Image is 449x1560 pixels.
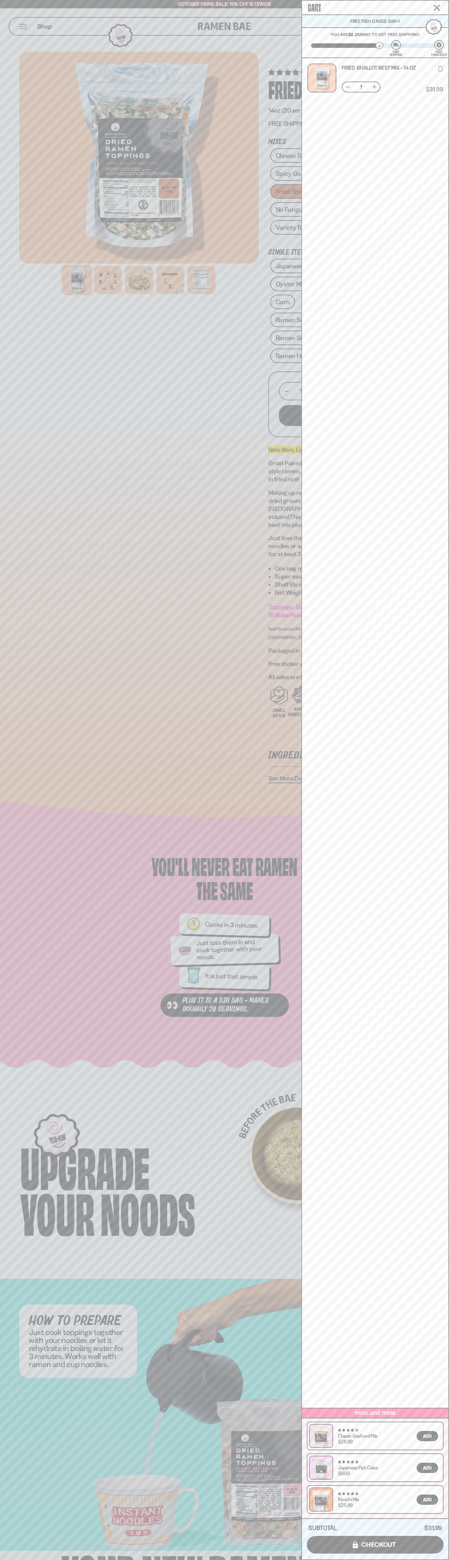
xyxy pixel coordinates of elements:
h4: Subtotal [308,1525,337,1531]
div: $26.99 [338,1439,352,1444]
p: You are away to get Free Shipping! [311,32,439,37]
span: Add [423,1497,432,1502]
div: Free Shipping [390,50,402,56]
a: Kimchi Mix [338,1496,359,1503]
strong: $8.01 [348,32,359,37]
span: Cart [308,0,321,13]
div: $9.99 [338,1471,350,1476]
span: 4.77 stars [338,1460,358,1464]
span: Free Fish Cakes $60+! [350,18,400,24]
span: 4.68 stars [338,1428,358,1432]
button: Add [417,1431,438,1441]
a: Fried Shallot Beef Mix - 14 OZ [342,65,416,70]
span: $31.99 [424,1524,442,1532]
button: Add [417,1463,438,1473]
span: $31.99 [426,87,443,92]
button: checkout [307,1536,444,1554]
button: Close cart [432,3,442,13]
span: Add [423,1466,432,1470]
a: Classic Seafood Mix [338,1433,377,1439]
span: October Prime Sale: 15% off Sitewide [178,1,272,7]
span: checkout [361,1541,396,1548]
div: Free Fishcakes [431,50,447,56]
span: 4.76 stars [338,1492,358,1496]
span: Add [423,1434,432,1438]
span: 1 [356,84,366,90]
button: Add [417,1495,438,1505]
div: $25.99 [338,1503,352,1508]
a: Japanese Fish Cake [338,1464,377,1471]
p: You’ll love these [304,1410,447,1416]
